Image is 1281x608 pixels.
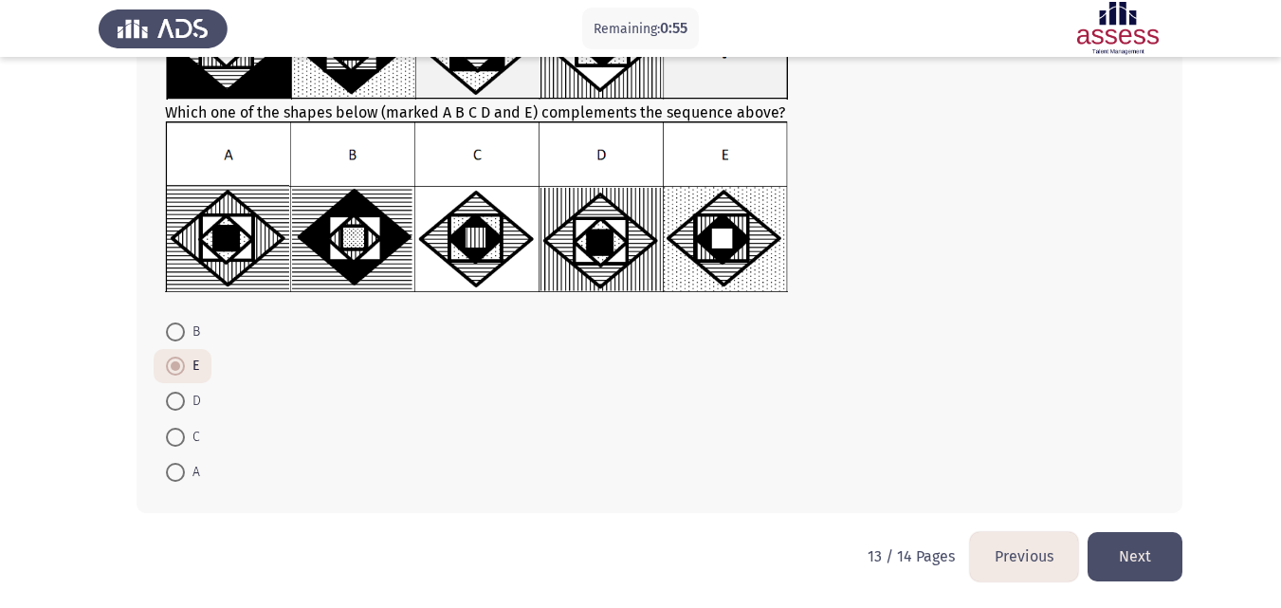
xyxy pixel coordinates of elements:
[185,390,201,413] span: D
[868,547,955,565] p: 13 / 14 Pages
[185,426,200,449] span: C
[1088,532,1182,580] button: load next page
[165,121,788,292] img: UkFYYV8wOThfQi5wbmcxNjkxMzM0MjMzMDEw.png
[1053,2,1182,55] img: Assessment logo of ASSESS Focus 4 Module Assessment (EN/AR) (Advanced - IB)
[970,532,1078,580] button: load previous page
[660,19,687,37] span: 0:55
[594,17,687,41] p: Remaining:
[185,461,200,484] span: A
[99,2,228,55] img: Assess Talent Management logo
[185,355,199,378] span: E
[185,321,200,343] span: B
